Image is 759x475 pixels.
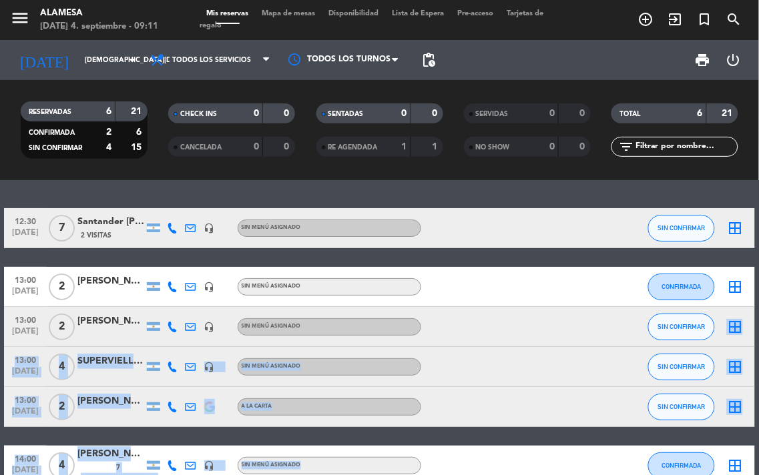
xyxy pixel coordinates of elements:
div: [PERSON_NAME] [77,314,144,329]
span: SENTADAS [328,111,364,117]
strong: 1 [432,142,440,151]
div: LOG OUT [718,40,749,80]
div: SUPERVIELLE [PERSON_NAME] [77,354,144,369]
i: border_all [727,220,743,236]
i: headset_mic [204,362,215,372]
span: SIN CONFIRMAR [658,363,706,370]
i: headset_mic [204,282,215,292]
img: google-logo.png [204,402,215,412]
strong: 6 [106,107,111,116]
span: 13:00 [9,352,42,367]
span: print [695,52,711,68]
span: Disponibilidad [322,10,385,17]
span: 2 [49,314,75,340]
span: SIN CONFIRMAR [658,403,706,410]
i: arrow_drop_down [124,52,140,68]
strong: 0 [432,109,440,118]
strong: 0 [579,142,587,151]
span: CANCELADA [180,144,222,151]
span: 13:00 [9,392,42,407]
span: TOTAL [619,111,640,117]
span: 2 Visitas [81,230,111,241]
i: search [726,11,742,27]
span: SIN CONFIRMAR [658,323,706,330]
strong: 0 [579,109,587,118]
i: turned_in_not [697,11,713,27]
div: [DATE] 4. septiembre - 09:11 [40,20,158,33]
i: headset_mic [204,322,215,332]
span: Todos los servicios [172,56,251,64]
button: SIN CONFIRMAR [648,394,715,420]
span: Lista de Espera [385,10,451,17]
i: exit_to_app [668,11,684,27]
button: CONFIRMADA [648,274,715,300]
span: CONFIRMADA [29,129,75,136]
button: SIN CONFIRMAR [648,215,715,242]
strong: 0 [549,142,555,151]
span: SIN CONFIRMAR [658,224,706,231]
strong: 0 [284,142,292,151]
span: CHECK INS [180,111,217,117]
div: Alamesa [40,7,158,20]
span: Sin menú asignado [242,324,301,329]
span: SIN CONFIRMAR [29,145,82,151]
button: menu [10,8,30,33]
span: Sin menú asignado [242,225,301,230]
span: Sin menú asignado [242,462,301,468]
span: Pre-acceso [451,10,500,17]
i: filter_list [618,139,634,155]
strong: 6 [136,127,144,137]
span: 2 [49,274,75,300]
span: CONFIRMADA [662,283,702,290]
strong: 4 [106,143,111,152]
span: 13:00 [9,312,42,327]
strong: 21 [722,109,736,118]
span: NO SHOW [476,144,510,151]
button: SIN CONFIRMAR [648,354,715,380]
i: border_all [727,458,743,474]
strong: 0 [402,109,407,118]
strong: 0 [254,109,259,118]
strong: 0 [284,109,292,118]
span: [DATE] [9,228,42,244]
i: border_all [727,399,743,415]
span: Sin menú asignado [242,284,301,289]
strong: 1 [402,142,407,151]
strong: 0 [254,142,259,151]
span: 12:30 [9,213,42,228]
span: pending_actions [421,52,437,68]
div: Santander [PERSON_NAME] [77,214,144,229]
span: 2 [49,394,75,420]
div: [PERSON_NAME] [77,394,144,409]
div: [PERSON_NAME] [77,274,144,289]
i: [DATE] [10,46,78,75]
strong: 21 [131,107,144,116]
input: Filtrar por nombre... [634,139,738,154]
span: SERVIDAS [476,111,509,117]
span: Mapa de mesas [255,10,322,17]
button: SIN CONFIRMAR [648,314,715,340]
i: border_all [727,279,743,295]
span: A LA CARTA [242,404,272,409]
div: [PERSON_NAME] [77,446,144,462]
i: menu [10,8,30,28]
i: border_all [727,359,743,375]
span: CONFIRMADA [662,462,702,469]
i: add_circle_outline [638,11,654,27]
span: [DATE] [9,407,42,422]
span: 13:00 [9,272,42,287]
i: headset_mic [204,223,215,233]
i: headset_mic [204,460,215,471]
span: RE AGENDADA [328,144,378,151]
span: [DATE] [9,327,42,342]
strong: 15 [131,143,144,152]
span: [DATE] [9,367,42,382]
strong: 2 [106,127,111,137]
i: border_all [727,319,743,335]
strong: 0 [549,109,555,118]
span: 4 [49,354,75,380]
span: 14:00 [9,450,42,466]
span: Sin menú asignado [242,364,301,369]
span: RESERVADAS [29,109,71,115]
span: 7 [49,215,75,242]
